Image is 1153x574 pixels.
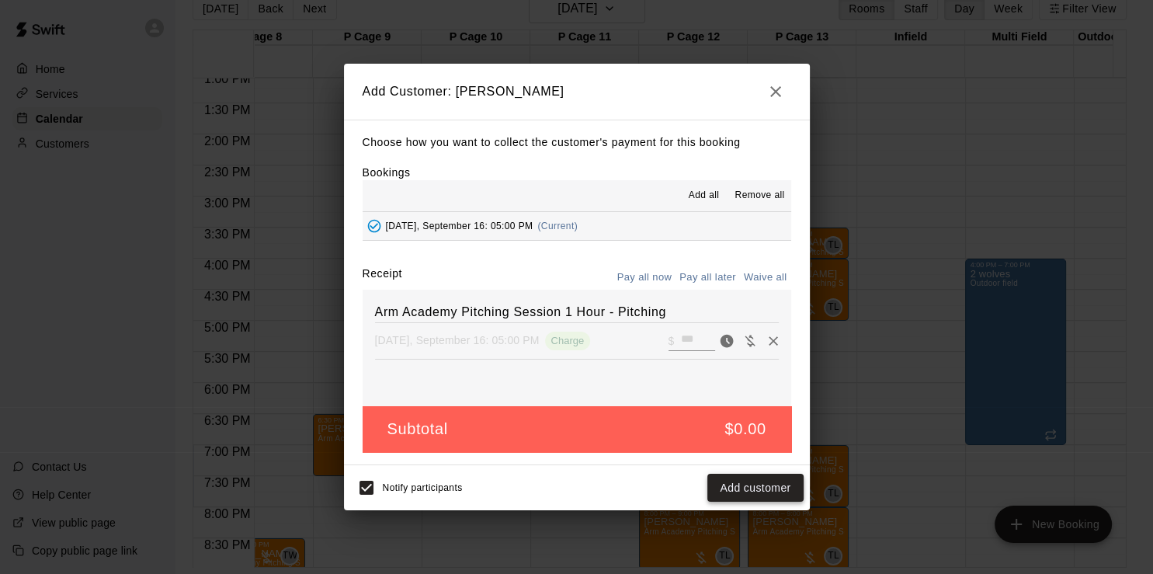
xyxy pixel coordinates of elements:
h5: $0.00 [724,419,766,440]
p: [DATE], September 16: 05:00 PM [375,332,540,348]
button: Added - Collect Payment[DATE], September 16: 05:00 PM(Current) [363,212,791,241]
button: Remove [762,329,785,353]
button: Pay all later [675,266,740,290]
span: Notify participants [383,482,463,493]
button: Added - Collect Payment [363,214,386,238]
span: Pay now [715,333,738,346]
h6: Arm Academy Pitching Session 1 Hour - Pitching [375,302,779,322]
span: (Current) [537,221,578,231]
p: $ [669,333,675,349]
label: Bookings [363,166,411,179]
span: [DATE], September 16: 05:00 PM [386,221,533,231]
span: Remove all [735,188,784,204]
span: Add all [689,188,720,204]
h5: Subtotal [387,419,448,440]
button: Remove all [728,183,790,208]
button: Add customer [707,474,803,503]
button: Add all [679,183,728,208]
span: Waive payment [738,333,762,346]
label: Receipt [363,266,402,290]
p: Choose how you want to collect the customer's payment for this booking [363,133,791,152]
h2: Add Customer: [PERSON_NAME] [344,64,810,120]
button: Pay all now [613,266,676,290]
button: Waive all [740,266,791,290]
